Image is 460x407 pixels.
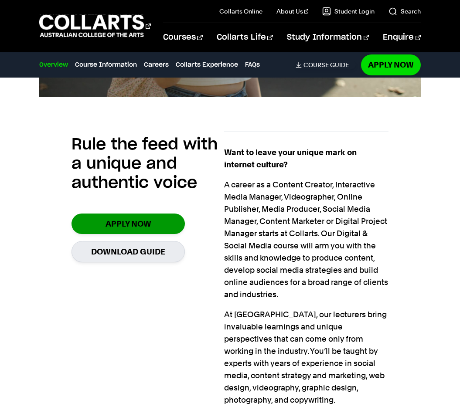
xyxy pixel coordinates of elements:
[287,23,369,52] a: Study Information
[388,7,421,16] a: Search
[296,61,356,69] a: Course Guide
[322,7,375,16] a: Student Login
[383,23,421,52] a: Enquire
[224,179,388,301] p: A career as a Content Creator, Interactive Media Manager, Videographer, Online Publisher, Media P...
[217,23,273,52] a: Collarts Life
[39,60,68,70] a: Overview
[224,309,388,406] p: At [GEOGRAPHIC_DATA], our lecturers bring invaluable learnings and unique perspectives that can c...
[72,135,224,193] h2: Rule the feed with a unique and authentic voice
[144,60,169,70] a: Careers
[72,241,185,262] a: Download Guide
[176,60,238,70] a: Collarts Experience
[361,54,421,75] a: Apply Now
[75,60,137,70] a: Course Information
[72,214,185,234] a: Apply Now
[276,7,309,16] a: About Us
[219,7,262,16] a: Collarts Online
[163,23,203,52] a: Courses
[245,60,260,70] a: FAQs
[224,148,357,169] strong: Want to leave your unique mark on internet culture?
[39,14,141,38] div: Go to homepage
